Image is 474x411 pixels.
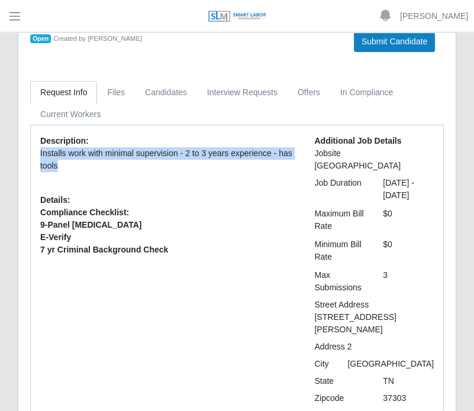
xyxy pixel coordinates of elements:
[305,238,374,263] div: Minimum Bill Rate
[374,238,443,263] div: $0
[305,358,338,370] div: City
[40,208,129,217] b: Compliance Checklist:
[374,392,443,404] div: 37303
[197,81,288,104] a: Interview Requests
[288,81,330,104] a: Offers
[374,375,443,387] div: TN
[374,177,443,202] div: [DATE] - [DATE]
[40,219,296,231] span: 9-Panel [MEDICAL_DATA]
[135,81,197,104] a: Candidates
[30,103,111,126] a: Current Workers
[305,208,374,232] div: Maximum Bill Rate
[374,208,443,232] div: $0
[314,136,401,145] b: Additional Job Details
[97,81,135,104] a: Files
[305,375,374,387] div: State
[400,10,468,22] a: [PERSON_NAME]
[305,177,374,202] div: Job Duration
[374,269,443,294] div: 3
[305,392,374,404] div: Zipcode
[30,34,51,44] span: Open
[330,81,404,104] a: In Compliance
[354,31,435,52] button: Submit Candidate
[338,358,443,370] div: [GEOGRAPHIC_DATA]
[305,311,443,336] div: [STREET_ADDRESS][PERSON_NAME]
[305,341,374,353] div: Address 2
[305,160,443,172] div: [GEOGRAPHIC_DATA]
[40,136,89,145] b: Description:
[40,231,296,244] span: E-Verify
[40,244,296,256] span: 7 yr Criminal Background Check
[305,299,443,311] div: Street Address
[53,35,142,42] span: Created by [PERSON_NAME]
[40,195,70,205] b: Details:
[305,269,374,294] div: Max Submissions
[208,10,267,23] img: SLM Logo
[305,147,443,160] div: Jobsite
[40,147,296,172] p: Installs work with minimal supervision - 2 to 3 years experience - has tools
[30,81,97,104] a: Request Info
